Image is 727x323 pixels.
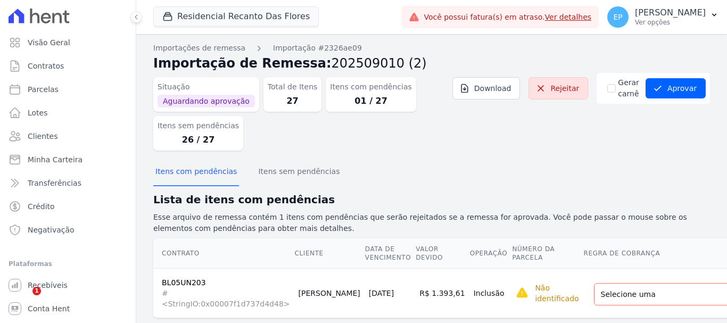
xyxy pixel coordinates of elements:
td: [PERSON_NAME] [294,268,365,318]
span: 202509010 (2) [332,56,427,71]
button: Itens com pendências [153,159,239,186]
p: Esse arquivo de remessa contém 1 itens com pendências que serão rejeitados se a remessa for aprov... [153,212,710,234]
a: Importações de remessa [153,43,245,54]
p: Não identificado [535,283,579,304]
iframe: Intercom live chat [11,287,36,312]
a: Crédito [4,196,131,217]
th: Operação [469,238,512,269]
dd: 26 / 27 [158,134,239,146]
a: Rejeitar [528,77,588,100]
label: Gerar carnê [618,77,639,100]
span: Você possui fatura(s) em atraso. [424,12,591,23]
th: Contrato [153,238,294,269]
th: Cliente [294,238,365,269]
a: Download [452,77,521,100]
a: Recebíveis [4,275,131,296]
td: R$ 1.393,61 [415,268,469,318]
span: Lotes [28,107,48,118]
span: Parcelas [28,84,59,95]
h2: Lista de itens com pendências [153,192,710,208]
span: Clientes [28,131,57,142]
a: Minha Carteira [4,149,131,170]
th: Data de Vencimento [365,238,415,269]
a: Ver detalhes [545,13,592,21]
a: Visão Geral [4,32,131,53]
span: Crédito [28,201,55,212]
dt: Total de Itens [268,81,318,93]
span: Aguardando aprovação [158,95,255,107]
button: Itens sem pendências [256,159,342,186]
span: Recebíveis [28,280,68,291]
span: Negativação [28,225,75,235]
span: EP [613,13,622,21]
span: Minha Carteira [28,154,82,165]
dt: Itens com pendências [330,81,411,93]
dt: Itens sem pendências [158,120,239,131]
button: EP [PERSON_NAME] Ver opções [599,2,727,32]
div: Plataformas [9,258,127,270]
a: Contratos [4,55,131,77]
button: Residencial Recanto Das Flores [153,6,319,27]
span: Conta Hent [28,303,70,314]
span: Contratos [28,61,64,71]
th: Valor devido [415,238,469,269]
a: Negativação [4,219,131,241]
dd: 27 [268,95,318,107]
td: [DATE] [365,268,415,318]
span: 1 [32,287,41,295]
a: BL05UN203 [162,278,206,287]
dd: 01 / 27 [330,95,411,107]
dt: Situação [158,81,255,93]
button: Aprovar [646,78,706,98]
p: [PERSON_NAME] [635,7,706,18]
span: Transferências [28,178,81,188]
a: Importação #2326ae09 [273,43,362,54]
a: Clientes [4,126,131,147]
a: Transferências [4,172,131,194]
nav: Breadcrumb [153,43,710,54]
h2: Importação de Remessa: [153,54,710,73]
a: Parcelas [4,79,131,100]
a: Lotes [4,102,131,123]
p: Ver opções [635,18,706,27]
th: Número da Parcela [511,238,583,269]
a: Conta Hent [4,298,131,319]
span: #<StringIO:0x00007f1d737d4d48> [162,288,290,309]
td: Inclusão [469,268,512,318]
span: Visão Geral [28,37,70,48]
